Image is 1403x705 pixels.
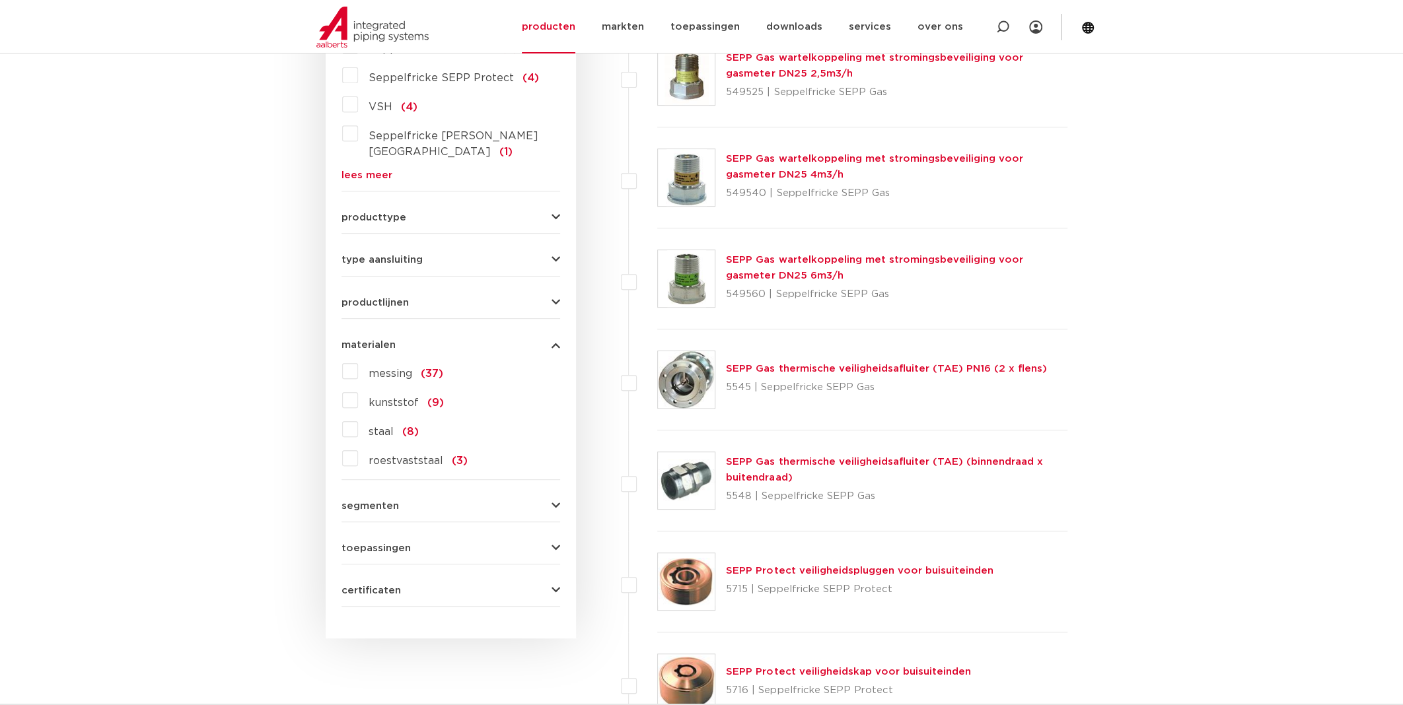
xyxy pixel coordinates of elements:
[342,340,560,350] button: materialen
[342,170,560,180] a: lees meer
[726,255,1023,281] a: SEPP Gas wartelkoppeling met stromingsbeveiliging voor gasmeter DN25 6m3/h
[342,298,560,308] button: productlijnen
[726,82,1067,103] p: 549525 | Seppelfricke SEPP Gas
[342,213,560,222] button: producttype
[726,566,993,576] a: SEPP Protect veiligheidspluggen voor buisuiteinden
[369,73,514,83] span: Seppelfricke SEPP Protect
[369,397,419,408] span: kunststof
[658,48,715,105] img: Thumbnail for SEPP Gas wartelkoppeling met stromingsbeveiliging voor gasmeter DN25 2,5m3/h
[658,351,715,408] img: Thumbnail for SEPP Gas thermische veiligheidsafluiter (TAE) PN16 (2 x flens)
[402,426,419,437] span: (8)
[726,364,1046,374] a: SEPP Gas thermische veiligheidsafluiter (TAE) PN16 (2 x flens)
[342,298,409,308] span: productlijnen
[342,543,560,553] button: toepassingen
[658,553,715,610] img: Thumbnail for SEPP Protect veiligheidspluggen voor buisuiteinden
[499,147,513,157] span: (1)
[342,501,399,511] span: segmenten
[369,131,538,157] span: Seppelfricke [PERSON_NAME][GEOGRAPHIC_DATA]
[421,368,443,379] span: (37)
[342,586,560,595] button: certificaten
[342,586,401,595] span: certificaten
[726,377,1046,398] p: 5545 | Seppelfricke SEPP Gas
[342,543,411,553] span: toepassingen
[369,426,394,437] span: staal
[401,102,417,112] span: (4)
[658,149,715,206] img: Thumbnail for SEPP Gas wartelkoppeling met stromingsbeveiliging voor gasmeter DN25 4m3/h
[726,284,1067,305] p: 549560 | Seppelfricke SEPP Gas
[342,255,423,265] span: type aansluiting
[369,368,412,379] span: messing
[342,255,560,265] button: type aansluiting
[726,486,1067,507] p: 5548 | Seppelfricke SEPP Gas
[726,667,970,677] a: SEPP Protect veiligheidskap voor buisuiteinden
[658,250,715,307] img: Thumbnail for SEPP Gas wartelkoppeling met stromingsbeveiliging voor gasmeter DN25 6m3/h
[726,154,1023,180] a: SEPP Gas wartelkoppeling met stromingsbeveiliging voor gasmeter DN25 4m3/h
[342,501,560,511] button: segmenten
[369,455,443,466] span: roestvaststaal
[427,397,444,408] span: (9)
[342,340,396,350] span: materialen
[726,579,993,600] p: 5715 | Seppelfricke SEPP Protect
[726,457,1042,483] a: SEPP Gas thermische veiligheidsafluiter (TAE) (binnendraad x buitendraad)
[726,680,970,701] p: 5716 | Seppelfricke SEPP Protect
[658,452,715,509] img: Thumbnail for SEPP Gas thermische veiligheidsafluiter (TAE) (binnendraad x buitendraad)
[342,213,406,222] span: producttype
[369,102,392,112] span: VSH
[726,183,1067,204] p: 549540 | Seppelfricke SEPP Gas
[452,455,468,466] span: (3)
[522,73,539,83] span: (4)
